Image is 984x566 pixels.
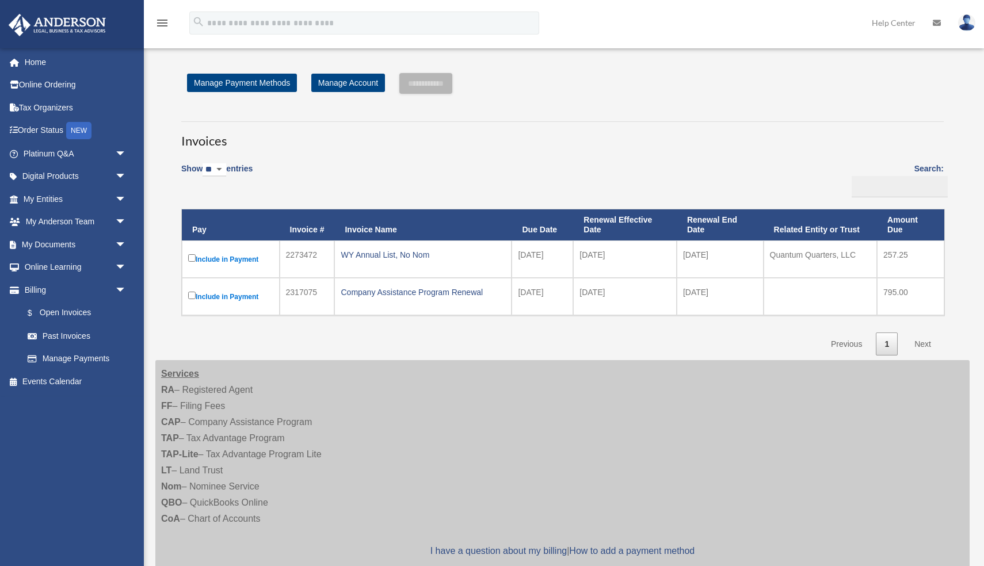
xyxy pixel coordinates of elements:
a: $Open Invoices [16,301,132,325]
a: Online Ordering [8,74,144,97]
a: Home [8,51,144,74]
a: I have a question about my billing [430,546,567,556]
a: Previous [822,332,871,356]
a: Events Calendar [8,370,144,393]
a: 1 [876,332,898,356]
a: Tax Organizers [8,96,144,119]
a: Next [906,332,940,356]
a: menu [155,20,169,30]
strong: Nom [161,481,182,491]
a: Manage Payments [16,347,138,370]
a: Past Invoices [16,324,138,347]
th: Related Entity or Trust: activate to sort column ascending [764,209,877,240]
span: arrow_drop_down [115,278,138,302]
span: arrow_drop_down [115,256,138,280]
td: [DATE] [512,278,573,315]
a: Manage Account [311,74,385,92]
th: Amount Due: activate to sort column ascending [877,209,944,240]
td: 2273472 [280,240,335,278]
td: [DATE] [573,278,677,315]
label: Include in Payment [188,289,273,304]
td: 795.00 [877,278,944,315]
img: User Pic [958,14,975,31]
i: menu [155,16,169,30]
td: Quantum Quarters, LLC [764,240,877,278]
th: Renewal Effective Date: activate to sort column ascending [573,209,677,240]
a: My Documentsarrow_drop_down [8,233,144,256]
label: Include in Payment [188,252,273,266]
strong: FF [161,401,173,411]
strong: CAP [161,417,181,427]
div: NEW [66,122,91,139]
td: [DATE] [677,240,764,278]
a: Platinum Q&Aarrow_drop_down [8,142,144,165]
p: | [161,543,964,559]
th: Renewal End Date: activate to sort column ascending [677,209,764,240]
strong: LT [161,465,171,475]
span: arrow_drop_down [115,165,138,189]
td: [DATE] [512,240,573,278]
img: Anderson Advisors Platinum Portal [5,14,109,36]
span: arrow_drop_down [115,142,138,166]
input: Include in Payment [188,292,196,299]
strong: TAP [161,433,179,443]
h3: Invoices [181,121,944,150]
td: 2317075 [280,278,335,315]
span: arrow_drop_down [115,211,138,234]
th: Invoice Name: activate to sort column ascending [334,209,512,240]
input: Search: [852,176,948,198]
a: How to add a payment method [569,546,695,556]
label: Show entries [181,162,253,188]
strong: QBO [161,498,182,507]
div: Company Assistance Program Renewal [341,284,505,300]
span: $ [34,306,40,320]
th: Due Date: activate to sort column ascending [512,209,573,240]
td: 257.25 [877,240,944,278]
select: Showentries [203,163,226,177]
strong: TAP-Lite [161,449,199,459]
i: search [192,16,205,28]
input: Include in Payment [188,254,196,262]
a: My Entitiesarrow_drop_down [8,188,144,211]
span: arrow_drop_down [115,188,138,211]
label: Search: [848,162,944,197]
a: Online Learningarrow_drop_down [8,256,144,279]
strong: RA [161,385,174,395]
td: [DATE] [677,278,764,315]
strong: Services [161,369,199,378]
a: Billingarrow_drop_down [8,278,138,301]
td: [DATE] [573,240,677,278]
strong: CoA [161,514,180,523]
a: Digital Productsarrow_drop_down [8,165,144,188]
div: WY Annual List, No Nom [341,247,505,263]
th: Invoice #: activate to sort column ascending [280,209,335,240]
span: arrow_drop_down [115,233,138,257]
a: My Anderson Teamarrow_drop_down [8,211,144,234]
a: Manage Payment Methods [187,74,297,92]
th: Pay: activate to sort column descending [182,209,280,240]
a: Order StatusNEW [8,119,144,143]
